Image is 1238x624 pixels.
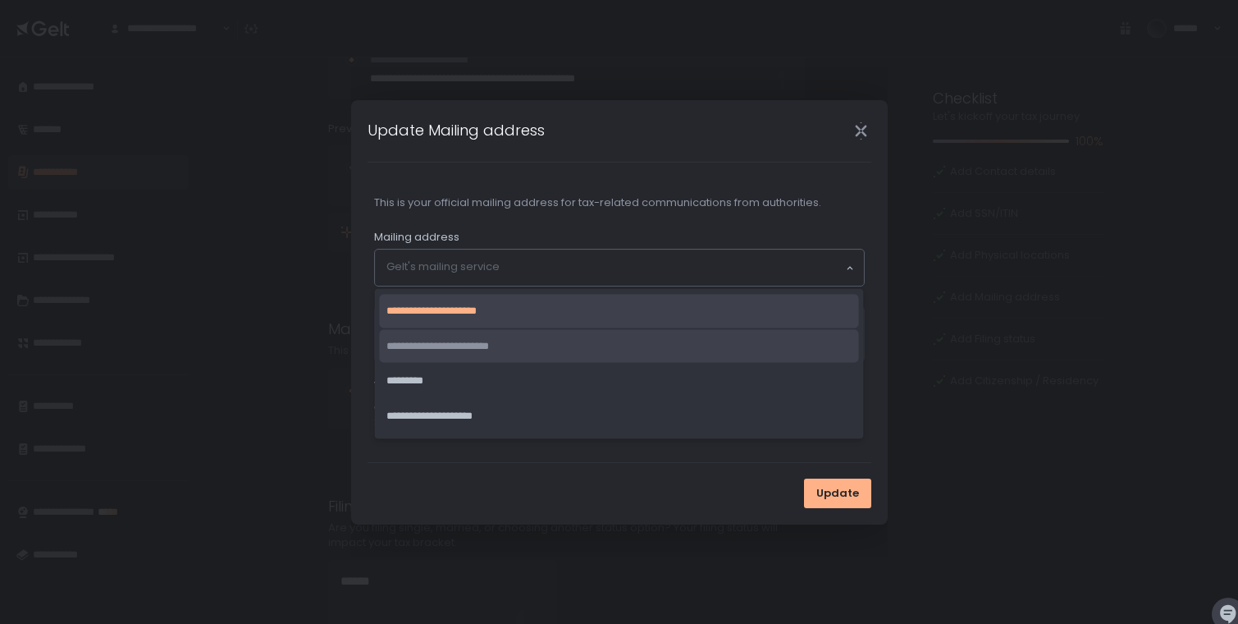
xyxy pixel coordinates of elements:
span: Update [816,486,859,501]
div: This is your official mailing address for tax-related communications from authorities. [374,195,865,210]
button: Update [804,479,871,508]
div: Close [835,122,888,140]
div: Search for option [375,250,864,286]
input: Search for option [386,259,844,276]
p: Your Gelt mailing address is: [STREET_ADDRESS][US_STATE] [374,379,865,393]
h1: Update Mailing address [368,119,545,141]
em: Gelt partners with Virtual Mail by LegalZoom, a secure and enterprise-grade mail platform, to str... [374,400,865,429]
span: Mailing address [374,230,459,245]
